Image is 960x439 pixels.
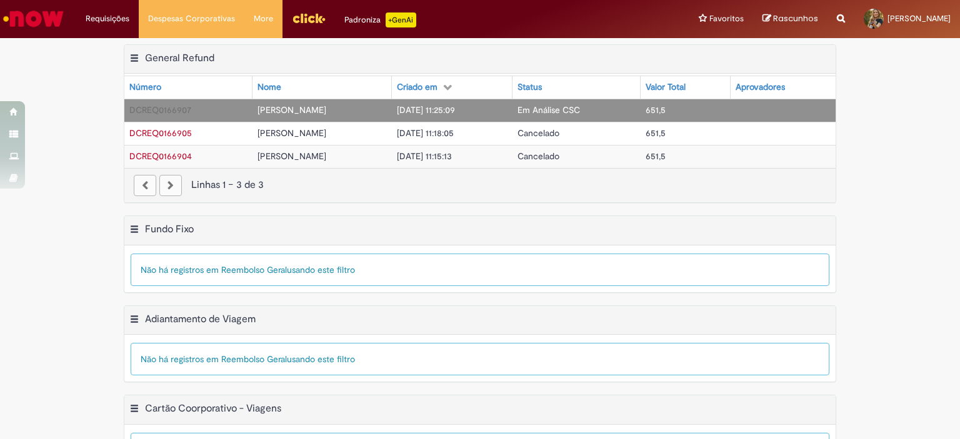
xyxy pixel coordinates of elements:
[344,12,416,27] div: Padroniza
[129,52,139,68] button: General Refund Menu de contexto
[257,81,281,94] div: Nome
[386,12,416,27] p: +GenAi
[292,9,326,27] img: click_logo_yellow_360x200.png
[129,104,191,116] span: DCREQ0166907
[129,81,161,94] div: Número
[131,254,829,286] div: Não há registros em Reembolso Geral
[129,150,192,162] a: Abrir Registro: DCREQ0166904
[736,81,785,94] div: Aprovadores
[397,104,455,116] span: [DATE] 11:25:09
[124,168,836,202] nav: paginação
[145,403,281,415] h2: Cartão Coorporativo - Viagens
[134,178,826,192] div: Linhas 1 − 3 de 3
[129,402,139,418] button: Cartão Coorporativo - Viagens Menu de contexto
[287,353,355,365] span: usando este filtro
[397,127,454,139] span: [DATE] 11:18:05
[129,313,139,329] button: Adiantamento de Viagem Menu de contexto
[517,127,559,139] span: Cancelado
[773,12,818,24] span: Rascunhos
[887,13,951,24] span: [PERSON_NAME]
[1,6,66,31] img: ServiceNow
[517,150,559,162] span: Cancelado
[397,81,437,94] div: Criado em
[257,150,326,162] span: [PERSON_NAME]
[145,223,194,235] h2: Fundo Fixo
[129,104,191,116] a: Abrir Registro: DCREQ0166907
[646,127,666,139] span: 651,5
[129,223,139,239] button: Fundo Fixo Menu de contexto
[129,127,192,139] span: DCREQ0166905
[145,313,256,325] h2: Adiantamento de Viagem
[646,104,666,116] span: 651,5
[148,12,235,25] span: Despesas Corporativas
[257,104,326,116] span: [PERSON_NAME]
[397,150,452,162] span: [DATE] 11:15:13
[517,104,580,116] span: Em Análise CSC
[129,127,192,139] a: Abrir Registro: DCREQ0166905
[646,81,686,94] div: Valor Total
[145,52,214,64] h2: General Refund
[129,150,192,162] span: DCREQ0166904
[254,12,273,25] span: More
[709,12,744,25] span: Favoritos
[86,12,129,25] span: Requisições
[131,343,829,375] div: Não há registros em Reembolso Geral
[257,127,326,139] span: [PERSON_NAME]
[287,264,355,275] span: usando este filtro
[646,150,666,162] span: 651,5
[762,13,818,25] a: Rascunhos
[517,81,542,94] div: Status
